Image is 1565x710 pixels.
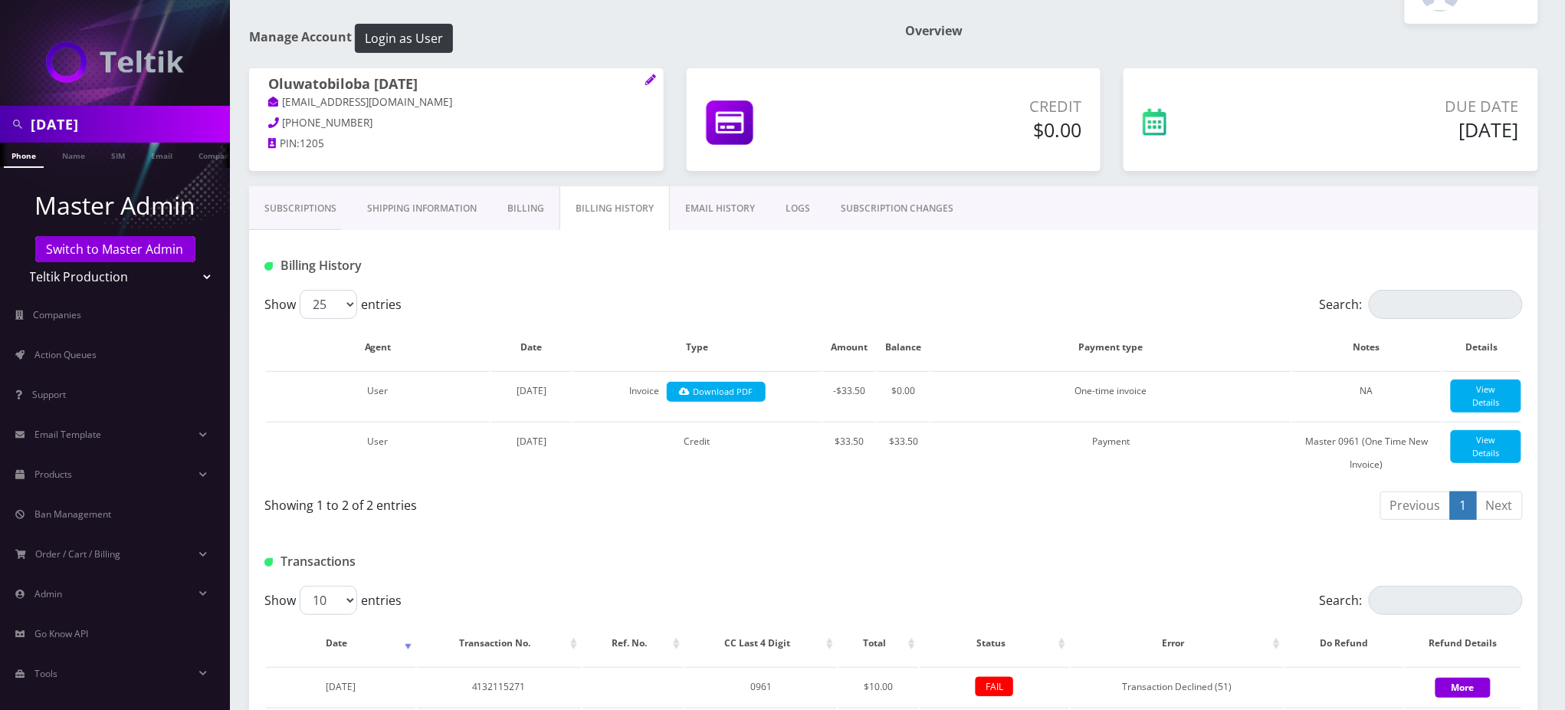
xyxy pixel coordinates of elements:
[268,76,645,94] h1: Oluwatobiloba [DATE]
[191,143,242,166] a: Company
[823,325,876,370] th: Amount
[54,143,93,166] a: Name
[1292,422,1442,484] td: Master 0961 (One Time New Invoice)
[823,422,876,484] td: $33.50
[249,24,882,53] h1: Manage Account
[905,24,1538,38] h1: Overview
[352,186,492,231] a: Shipping Information
[878,422,930,484] td: $33.50
[264,586,402,615] label: Show entries
[1450,491,1477,520] a: 1
[266,621,415,666] th: Date: activate to sort column ascending
[266,371,490,420] td: User
[300,136,324,150] span: 1205
[1292,371,1442,420] td: NA
[670,186,770,231] a: EMAIL HISTORY
[300,586,357,615] select: Showentries
[685,621,837,666] th: CC Last 4 Digit: activate to sort column ascending
[825,186,969,231] a: SUBSCRIPTION CHANGES
[517,435,546,448] span: [DATE]
[264,290,402,319] label: Show entries
[417,667,581,706] td: 4132115271
[1451,430,1521,463] a: View Details
[34,468,72,481] span: Products
[32,388,66,401] span: Support
[1369,586,1523,615] input: Search:
[4,143,44,168] a: Phone
[872,118,1082,141] h5: $0.00
[1320,290,1523,319] label: Search:
[517,384,546,397] span: [DATE]
[1285,621,1403,666] th: Do Refund
[36,547,121,560] span: Order / Cart / Billing
[268,136,300,152] a: PIN:
[34,308,82,321] span: Companies
[931,422,1291,484] td: Payment
[1443,325,1521,370] th: Details
[931,371,1291,420] td: One-time invoice
[685,667,837,706] td: 0961
[249,186,352,231] a: Subscriptions
[491,325,571,370] th: Date
[872,95,1082,118] p: Credit
[1451,380,1521,413] a: View Details
[492,186,559,231] a: Billing
[582,621,684,666] th: Ref. No.: activate to sort column ascending
[143,143,180,166] a: Email
[1476,491,1523,520] a: Next
[283,116,373,130] span: [PHONE_NUMBER]
[264,554,668,569] h1: Transactions
[266,325,490,370] th: Agent
[31,110,226,139] input: Search in Company
[573,371,822,420] td: Invoice
[920,621,1070,666] th: Status: activate to sort column ascending
[823,371,876,420] td: -$33.50
[1435,678,1491,698] button: More
[34,627,88,640] span: Go Know API
[878,371,930,420] td: $0.00
[1380,491,1451,520] a: Previous
[878,325,930,370] th: Balance
[573,325,822,370] th: Type
[34,428,101,441] span: Email Template
[1071,621,1284,666] th: Error: activate to sort column ascending
[264,558,273,567] img: Transactions
[34,587,62,600] span: Admin
[838,621,919,666] th: Total: activate to sort column ascending
[264,490,882,514] div: Showing 1 to 2 of 2 entries
[559,186,670,231] a: Billing History
[417,621,581,666] th: Transaction No.: activate to sort column ascending
[34,348,97,361] span: Action Queues
[34,508,111,521] span: Ban Management
[931,325,1291,370] th: Payment type
[326,680,356,693] span: [DATE]
[300,290,357,319] select: Showentries
[1292,325,1442,370] th: Notes
[573,422,822,484] td: Credit
[266,422,490,484] td: User
[103,143,133,166] a: SIM
[1276,95,1519,118] p: Due Date
[770,186,825,231] a: LOGS
[1320,586,1523,615] label: Search:
[264,258,668,273] h1: Billing History
[976,677,1013,696] span: FAIL
[355,24,453,53] button: Login as User
[268,95,453,110] a: [EMAIL_ADDRESS][DOMAIN_NAME]
[667,382,766,403] a: Download PDF
[1405,621,1521,666] th: Refund Details
[35,236,195,262] a: Switch to Master Admin
[1276,118,1519,141] h5: [DATE]
[1071,667,1284,706] td: Transaction Declined (51)
[46,41,184,83] img: Teltik Production
[838,667,919,706] td: $10.00
[1369,290,1523,319] input: Search:
[352,28,453,45] a: Login as User
[34,667,57,680] span: Tools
